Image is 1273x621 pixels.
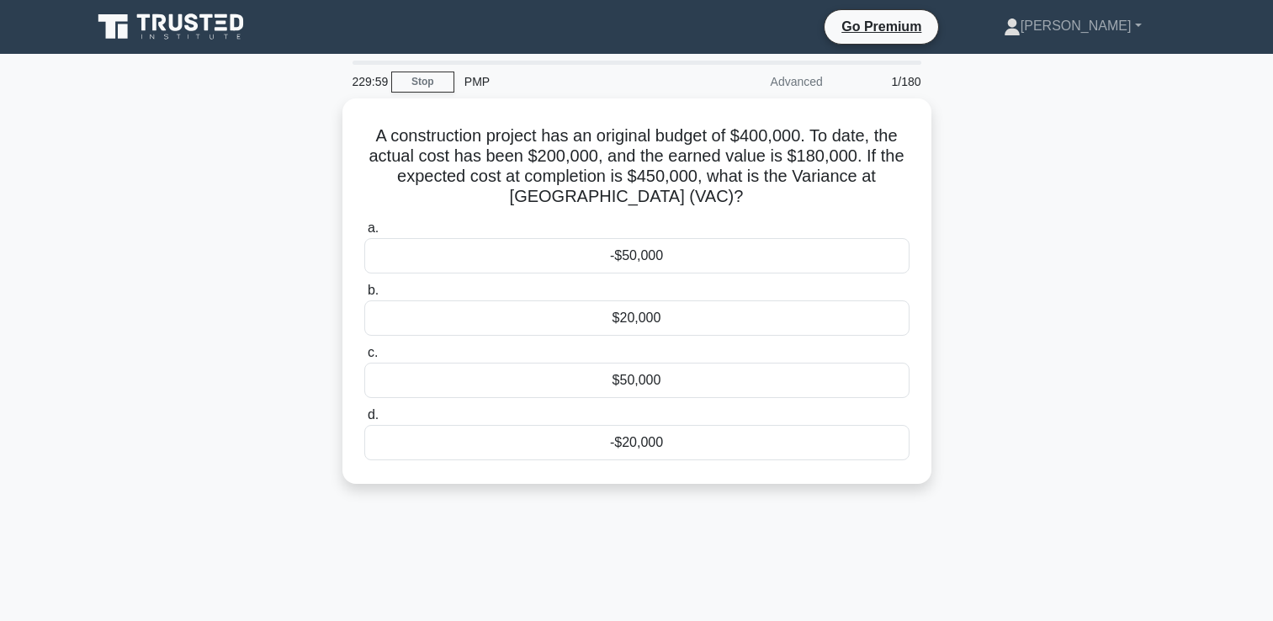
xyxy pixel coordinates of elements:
span: a. [368,220,379,235]
div: Advanced [686,65,833,98]
div: 1/180 [833,65,931,98]
div: PMP [454,65,686,98]
div: $20,000 [364,300,910,336]
div: -$20,000 [364,425,910,460]
a: Stop [391,72,454,93]
h5: A construction project has an original budget of $400,000. To date, the actual cost has been $200... [363,125,911,208]
a: [PERSON_NAME] [963,9,1182,43]
div: $50,000 [364,363,910,398]
div: 229:59 [342,65,391,98]
span: b. [368,283,379,297]
a: Go Premium [831,16,931,37]
div: -$50,000 [364,238,910,273]
span: c. [368,345,378,359]
span: d. [368,407,379,422]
